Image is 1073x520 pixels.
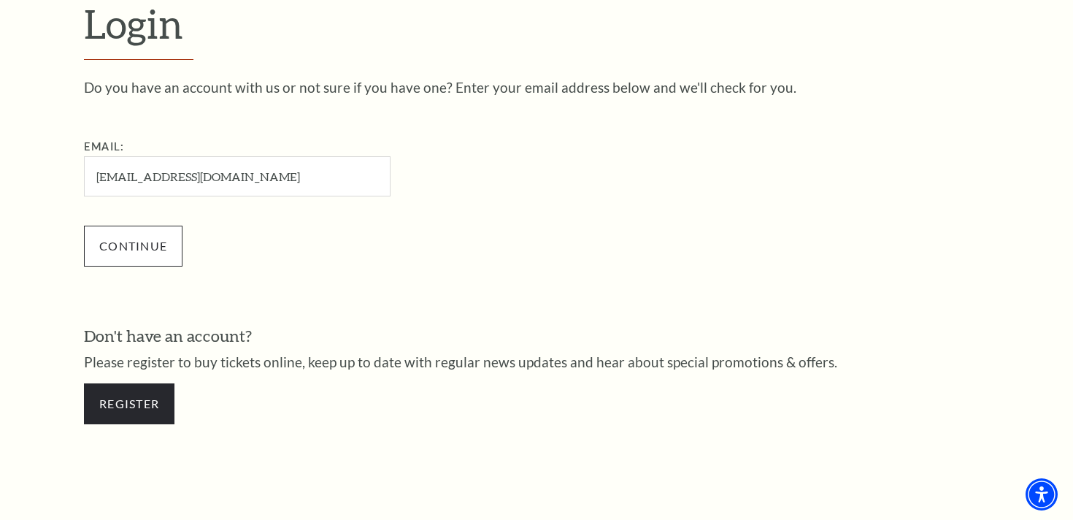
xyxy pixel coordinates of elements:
p: Do you have an account with us or not sure if you have one? Enter your email address below and we... [84,80,989,94]
input: Required [84,156,391,196]
label: Email: [84,140,124,153]
a: Register [84,383,174,424]
p: Please register to buy tickets online, keep up to date with regular news updates and hear about s... [84,355,989,369]
h3: Don't have an account? [84,325,989,348]
input: Submit button [84,226,182,267]
div: Accessibility Menu [1026,478,1058,511]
